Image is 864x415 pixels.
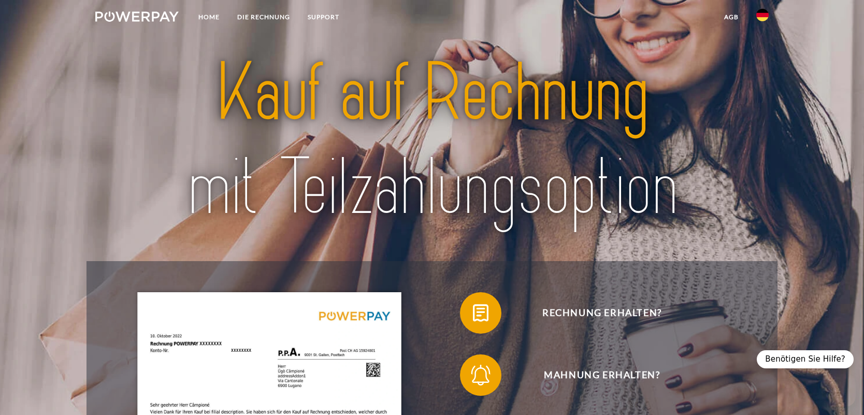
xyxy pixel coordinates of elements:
[757,350,854,368] div: Benötigen Sie Hilfe?
[756,9,769,21] img: de
[128,41,736,239] img: title-powerpay_de.svg
[460,354,729,396] button: Mahnung erhalten?
[468,362,494,388] img: qb_bell.svg
[823,374,856,407] iframe: Schaltfläche zum Öffnen des Messaging-Fensters
[468,300,494,326] img: qb_bill.svg
[460,292,729,334] button: Rechnung erhalten?
[715,8,747,26] a: agb
[475,292,729,334] span: Rechnung erhalten?
[475,354,729,396] span: Mahnung erhalten?
[190,8,228,26] a: Home
[299,8,348,26] a: SUPPORT
[95,11,179,22] img: logo-powerpay-white.svg
[228,8,299,26] a: DIE RECHNUNG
